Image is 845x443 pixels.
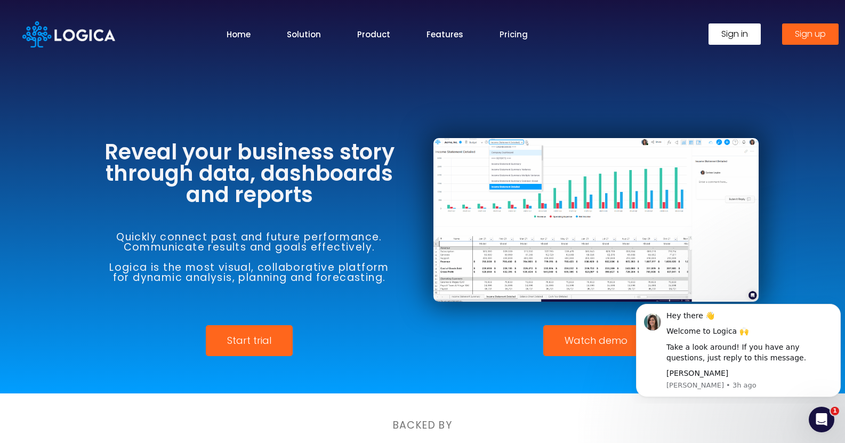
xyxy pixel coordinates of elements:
[543,325,649,356] a: Watch demo
[632,294,845,404] iframe: Intercom notifications message
[500,28,528,41] a: Pricing
[206,325,293,356] a: Start trial
[227,28,251,41] a: Home
[709,23,761,45] a: Sign in
[22,21,115,47] img: Logica
[809,407,834,432] iframe: Intercom live chat
[565,336,627,345] span: Watch demo
[287,28,321,41] a: Solution
[357,28,390,41] a: Product
[721,30,748,38] span: Sign in
[22,28,115,40] a: Logica
[782,23,839,45] a: Sign up
[426,28,463,41] a: Features
[87,232,412,283] h6: Quickly connect past and future performance. Communicate results and goals effectively. Logica is...
[831,407,839,415] span: 1
[87,141,412,205] h3: Reveal your business story through data, dashboards and reports
[135,420,711,430] h6: BACKED BY
[227,336,271,345] span: Start trial
[795,30,826,38] span: Sign up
